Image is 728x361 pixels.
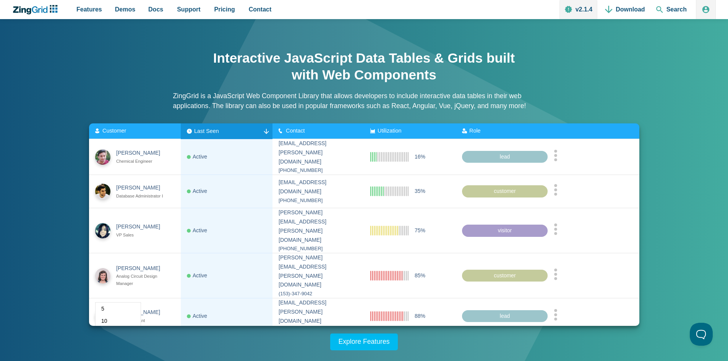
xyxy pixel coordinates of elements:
[690,323,713,346] iframe: Toggle Customer Support
[177,4,200,15] span: Support
[96,303,141,315] span: 5
[96,315,141,327] span: 10
[12,5,62,15] a: ZingChart Logo. Click to return to the homepage
[249,4,272,15] span: Contact
[76,4,102,15] span: Features
[115,4,135,15] span: Demos
[148,4,163,15] span: Docs
[214,4,235,15] span: Pricing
